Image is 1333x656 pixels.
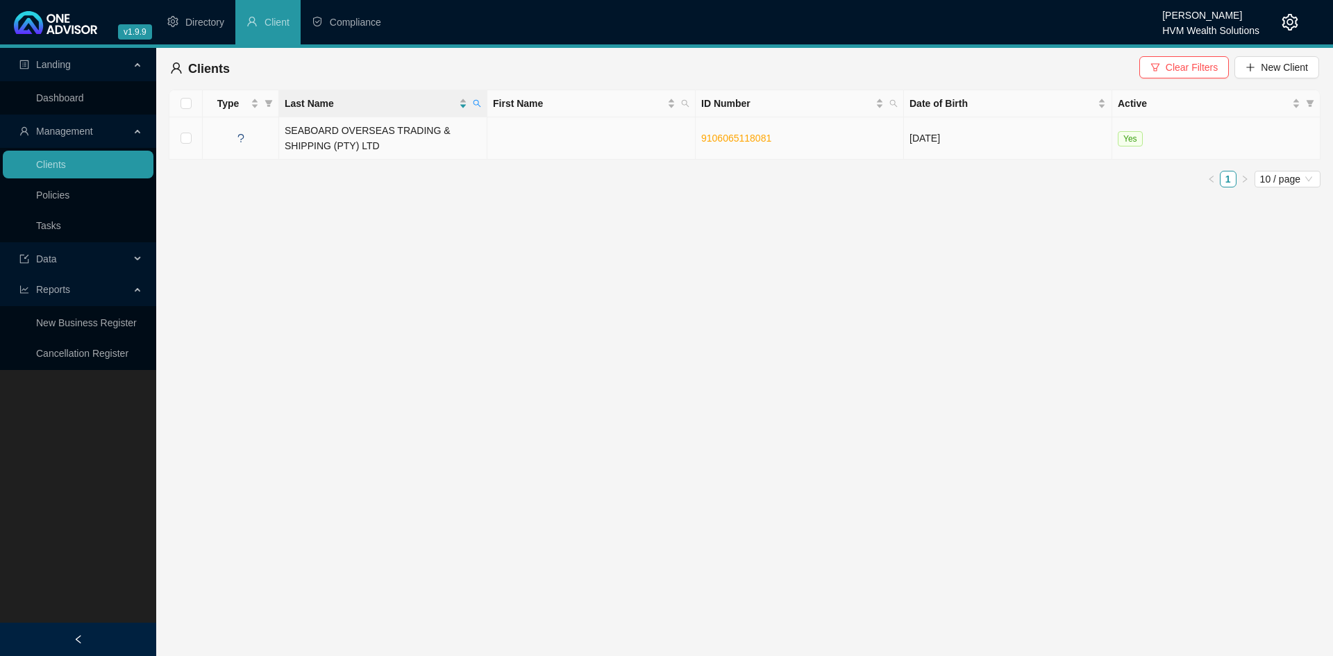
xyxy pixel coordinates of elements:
[74,634,83,644] span: left
[1139,56,1229,78] button: Clear Filters
[36,126,93,137] span: Management
[36,284,70,295] span: Reports
[904,117,1112,160] td: [DATE]
[312,16,323,27] span: safety
[330,17,381,28] span: Compliance
[1220,171,1236,187] li: 1
[701,96,873,111] span: ID Number
[279,117,487,160] td: SEABOARD OVERSEAS TRADING & SHIPPING (PTY) LTD
[14,11,97,34] img: 2df55531c6924b55f21c4cf5d4484680-logo-light.svg
[170,62,183,74] span: user
[36,92,84,103] a: Dashboard
[1303,93,1317,114] span: filter
[470,93,484,114] span: search
[696,90,904,117] th: ID Number
[265,17,290,28] span: Client
[1150,62,1160,72] span: filter
[1162,19,1259,34] div: HVM Wealth Solutions
[19,126,29,136] span: user
[681,99,689,108] span: search
[36,159,66,170] a: Clients
[36,348,128,359] a: Cancellation Register
[185,17,224,28] span: Directory
[678,93,692,114] span: search
[904,90,1112,117] th: Date of Birth
[236,133,246,143] span: question
[701,133,771,144] a: 9106065118081
[1241,175,1249,183] span: right
[1112,90,1321,117] th: Active
[1282,14,1298,31] span: setting
[1306,99,1314,108] span: filter
[36,59,71,70] span: Landing
[1221,171,1236,187] a: 1
[1166,60,1218,75] span: Clear Filters
[473,99,481,108] span: search
[1234,56,1319,78] button: New Client
[1236,171,1253,187] button: right
[188,62,230,76] span: Clients
[36,317,137,328] a: New Business Register
[1246,62,1255,72] span: plus
[1118,131,1143,146] span: Yes
[1255,171,1321,187] div: Page Size
[36,190,69,201] a: Policies
[19,285,29,294] span: line-chart
[493,96,664,111] span: First Name
[19,254,29,264] span: import
[203,90,279,117] th: Type
[1162,3,1259,19] div: [PERSON_NAME]
[889,99,898,108] span: search
[285,96,456,111] span: Last Name
[19,60,29,69] span: profile
[1236,171,1253,187] li: Next Page
[118,24,152,40] span: v1.9.9
[1203,171,1220,187] li: Previous Page
[887,93,900,114] span: search
[167,16,178,27] span: setting
[1207,175,1216,183] span: left
[36,220,61,231] a: Tasks
[246,16,258,27] span: user
[1260,171,1315,187] span: 10 / page
[208,96,248,111] span: Type
[487,90,696,117] th: First Name
[262,93,276,114] span: filter
[1261,60,1308,75] span: New Client
[909,96,1095,111] span: Date of Birth
[36,253,57,264] span: Data
[1203,171,1220,187] button: left
[1118,96,1289,111] span: Active
[265,99,273,108] span: filter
